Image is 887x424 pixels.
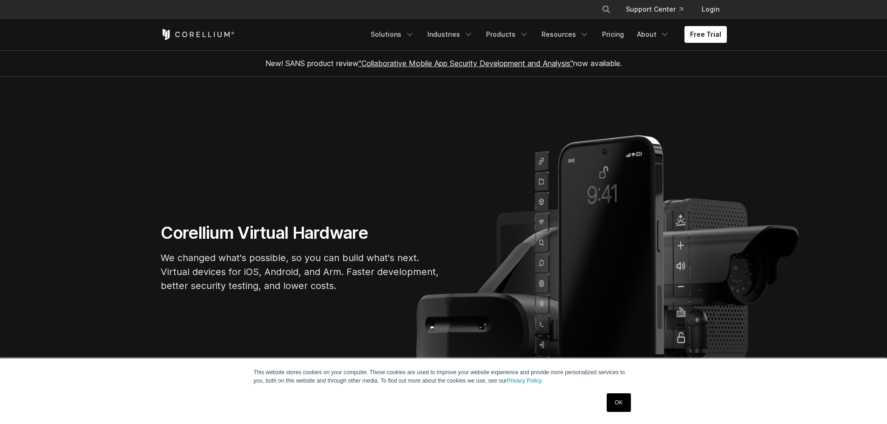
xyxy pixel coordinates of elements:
h1: Corellium Virtual Hardware [161,222,440,243]
span: New! SANS product review now available. [265,59,622,68]
a: Solutions [365,26,420,43]
p: This website stores cookies on your computer. These cookies are used to improve your website expe... [254,368,634,385]
p: We changed what's possible, so you can build what's next. Virtual devices for iOS, Android, and A... [161,251,440,293]
button: Search [598,1,615,18]
a: Resources [536,26,595,43]
a: Pricing [596,26,630,43]
a: OK [607,393,630,412]
div: Navigation Menu [365,26,727,43]
a: Support Center [618,1,691,18]
div: Navigation Menu [590,1,727,18]
a: Login [694,1,727,18]
a: "Collaborative Mobile App Security Development and Analysis" [359,59,573,68]
a: Industries [422,26,479,43]
a: Free Trial [684,26,727,43]
a: Privacy Policy. [507,377,543,384]
a: Products [481,26,534,43]
a: About [631,26,675,43]
a: Corellium Home [161,29,235,40]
